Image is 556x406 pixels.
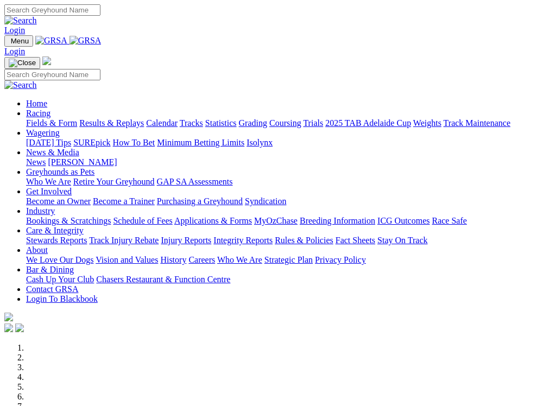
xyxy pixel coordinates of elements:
a: Wagering [26,128,60,137]
a: Bar & Dining [26,265,74,274]
a: About [26,245,48,255]
div: Get Involved [26,196,552,206]
a: Statistics [205,118,237,128]
img: GRSA [35,36,67,46]
a: Stay On Track [377,236,427,245]
a: Applications & Forms [174,216,252,225]
a: How To Bet [113,138,155,147]
button: Toggle navigation [4,57,40,69]
a: Fields & Form [26,118,77,128]
img: Search [4,16,37,26]
a: Rules & Policies [275,236,333,245]
a: Become a Trainer [93,196,155,206]
a: Greyhounds as Pets [26,167,94,176]
img: logo-grsa-white.png [42,56,51,65]
a: Tracks [180,118,203,128]
a: Schedule of Fees [113,216,172,225]
img: Close [9,59,36,67]
a: Strategic Plan [264,255,313,264]
a: Syndication [245,196,286,206]
a: Who We Are [217,255,262,264]
a: [DATE] Tips [26,138,71,147]
a: Integrity Reports [213,236,273,245]
span: Menu [11,37,29,45]
a: Minimum Betting Limits [157,138,244,147]
a: MyOzChase [254,216,298,225]
a: Contact GRSA [26,284,78,294]
a: Bookings & Scratchings [26,216,111,225]
img: GRSA [69,36,102,46]
a: Who We Are [26,177,71,186]
a: Weights [413,118,441,128]
a: We Love Our Dogs [26,255,93,264]
a: Home [26,99,47,108]
div: Greyhounds as Pets [26,177,552,187]
div: Bar & Dining [26,275,552,284]
a: Login [4,47,25,56]
a: Care & Integrity [26,226,84,235]
div: Industry [26,216,552,226]
a: Track Maintenance [444,118,510,128]
a: Calendar [146,118,178,128]
a: Track Injury Rebate [89,236,159,245]
a: Breeding Information [300,216,375,225]
button: Toggle navigation [4,35,33,47]
a: Chasers Restaurant & Function Centre [96,275,230,284]
input: Search [4,69,100,80]
div: Racing [26,118,552,128]
a: Industry [26,206,55,215]
a: ICG Outcomes [377,216,429,225]
a: Cash Up Your Club [26,275,94,284]
a: Purchasing a Greyhound [157,196,243,206]
input: Search [4,4,100,16]
a: Grading [239,118,267,128]
a: Stewards Reports [26,236,87,245]
a: Results & Replays [79,118,144,128]
a: News [26,157,46,167]
a: Login To Blackbook [26,294,98,303]
a: Become an Owner [26,196,91,206]
a: Retire Your Greyhound [73,177,155,186]
a: Isolynx [247,138,273,147]
img: twitter.svg [15,323,24,332]
div: About [26,255,552,265]
img: logo-grsa-white.png [4,313,13,321]
a: Fact Sheets [336,236,375,245]
a: History [160,255,186,264]
a: Trials [303,118,323,128]
div: Wagering [26,138,552,148]
a: News & Media [26,148,79,157]
img: facebook.svg [4,323,13,332]
a: 2025 TAB Adelaide Cup [325,118,411,128]
a: Careers [188,255,215,264]
a: Get Involved [26,187,72,196]
a: Vision and Values [96,255,158,264]
a: Racing [26,109,50,118]
a: SUREpick [73,138,110,147]
div: Care & Integrity [26,236,552,245]
a: Injury Reports [161,236,211,245]
a: Race Safe [432,216,466,225]
div: News & Media [26,157,552,167]
img: Search [4,80,37,90]
a: Privacy Policy [315,255,366,264]
a: [PERSON_NAME] [48,157,117,167]
a: Login [4,26,25,35]
a: Coursing [269,118,301,128]
a: GAP SA Assessments [157,177,233,186]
